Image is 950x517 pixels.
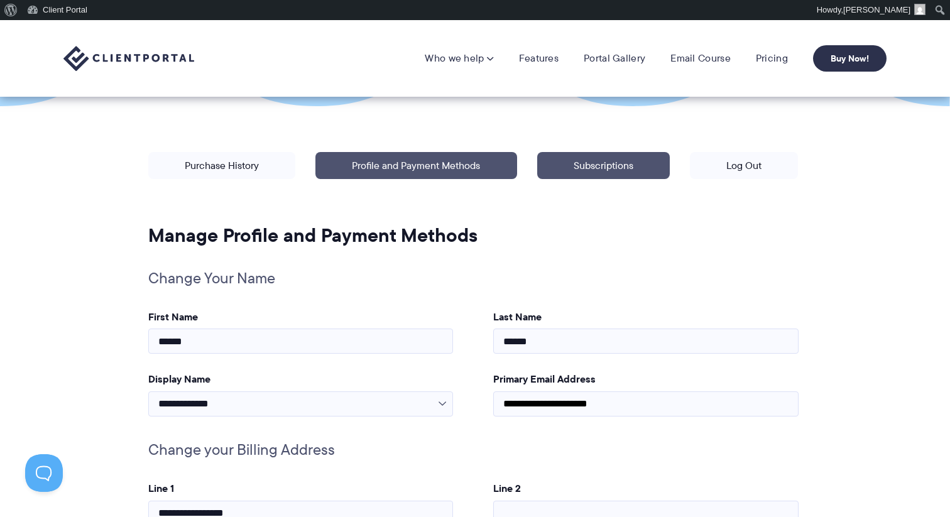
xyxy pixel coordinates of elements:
a: Features [519,52,559,65]
a: Subscriptions [537,152,670,179]
label: Primary Email Address [493,374,799,385]
span: [PERSON_NAME] [843,5,910,14]
a: Profile and Payment Methods [315,152,516,179]
iframe: Toggle Customer Support [25,454,63,492]
a: Portal Gallery [584,52,645,65]
legend: Change your Billing Address [128,427,474,473]
label: Last Name [493,312,799,323]
label: First Name [148,312,454,323]
a: Log Out [690,152,798,179]
a: Email Course [670,52,731,65]
legend: Change Your Name [128,255,474,302]
a: Buy Now! [813,45,887,72]
a: Purchase History [148,152,295,179]
label: Line 1 [148,483,454,494]
a: Who we help [425,52,493,65]
h2: Manage Profile and Payment Methods [148,224,799,248]
p: | | | [138,142,808,233]
a: Pricing [756,52,788,65]
label: Line 2 [493,483,799,494]
label: Display Name [148,374,454,385]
